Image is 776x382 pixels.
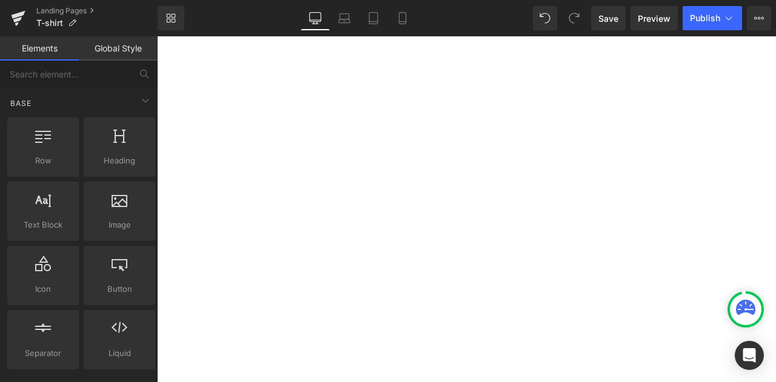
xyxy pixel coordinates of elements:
[11,347,75,360] span: Separator
[330,6,359,30] a: Laptop
[9,97,33,109] span: Base
[638,12,671,25] span: Preview
[11,219,75,231] span: Text Block
[598,12,618,25] span: Save
[747,6,771,30] button: More
[683,6,742,30] button: Publish
[562,6,586,30] button: Redo
[735,341,764,370] div: Open Intercom Messenger
[87,347,152,360] span: Liquid
[87,283,152,295] span: Button
[87,219,152,231] span: Image
[630,6,678,30] a: Preview
[87,154,152,167] span: Heading
[690,13,720,23] span: Publish
[36,6,158,16] a: Landing Pages
[301,6,330,30] a: Desktop
[79,36,158,61] a: Global Style
[388,6,417,30] a: Mobile
[359,6,388,30] a: Tablet
[11,283,75,295] span: Icon
[158,6,184,30] a: New Library
[36,18,63,28] span: T-shirt
[11,154,75,167] span: Row
[533,6,557,30] button: Undo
